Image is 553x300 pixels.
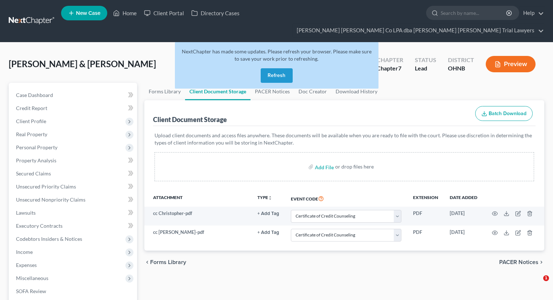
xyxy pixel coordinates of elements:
[377,64,403,73] div: Chapter
[10,193,137,206] a: Unsecured Nonpriority Claims
[489,110,526,117] span: Batch Download
[16,170,51,177] span: Secured Claims
[182,48,372,62] span: NextChapter has made some updates. Please refresh your browser. Please make sure to save your wor...
[499,259,544,265] button: PACER Notices chevron_right
[16,131,47,137] span: Real Property
[520,7,544,20] a: Help
[528,275,546,293] iframe: Intercom live chat
[16,249,33,255] span: Income
[335,163,374,170] div: or drop files here
[188,7,243,20] a: Directory Cases
[257,211,279,216] button: + Add Tag
[499,259,538,265] span: PACER Notices
[16,236,82,242] span: Codebtors Insiders & Notices
[155,132,534,146] p: Upload client documents and access files anywhere. These documents will be available when you are...
[16,92,53,98] span: Case Dashboard
[268,196,272,200] i: unfold_more
[16,157,56,163] span: Property Analysis
[10,206,137,219] a: Lawsuits
[10,285,137,298] a: SOFA Review
[153,115,227,124] div: Client Document Storage
[377,56,403,64] div: Chapter
[293,24,544,37] a: [PERSON_NAME] [PERSON_NAME] Co LPA dba [PERSON_NAME] [PERSON_NAME] Trial Lawyers
[285,190,407,207] th: Event Code
[16,275,48,281] span: Miscellaneous
[257,195,272,200] button: TYPEunfold_more
[9,58,156,69] span: [PERSON_NAME] & [PERSON_NAME]
[144,207,252,226] td: cc Christopher-pdf
[415,56,436,64] div: Status
[144,226,252,244] td: cc [PERSON_NAME]-pdf
[144,259,150,265] i: chevron_left
[16,183,76,190] span: Unsecured Priority Claims
[150,259,186,265] span: Forms Library
[543,275,549,281] span: 1
[448,64,474,73] div: OHNB
[16,262,37,268] span: Expenses
[407,226,444,244] td: PDF
[538,259,544,265] i: chevron_right
[415,64,436,73] div: Lead
[16,210,36,216] span: Lawsuits
[16,196,85,203] span: Unsecured Nonpriority Claims
[475,106,533,121] button: Batch Download
[144,83,185,100] a: Forms Library
[444,207,483,226] td: [DATE]
[407,190,444,207] th: Extension
[10,219,137,232] a: Executory Contracts
[16,288,46,294] span: SOFA Review
[10,102,137,115] a: Credit Report
[10,154,137,167] a: Property Analysis
[257,210,279,217] a: + Add Tag
[144,190,252,207] th: Attachment
[76,11,100,16] span: New Case
[486,56,536,72] button: Preview
[10,167,137,180] a: Secured Claims
[444,190,483,207] th: Date added
[16,223,63,229] span: Executory Contracts
[441,6,507,20] input: Search by name...
[109,7,140,20] a: Home
[10,180,137,193] a: Unsecured Priority Claims
[140,7,188,20] a: Client Portal
[10,89,137,102] a: Case Dashboard
[398,65,401,72] span: 7
[16,118,46,124] span: Client Profile
[16,144,57,150] span: Personal Property
[144,259,186,265] button: chevron_left Forms Library
[16,105,47,111] span: Credit Report
[444,226,483,244] td: [DATE]
[257,230,279,235] button: + Add Tag
[448,56,474,64] div: District
[261,68,293,83] button: Refresh
[407,207,444,226] td: PDF
[257,229,279,236] a: + Add Tag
